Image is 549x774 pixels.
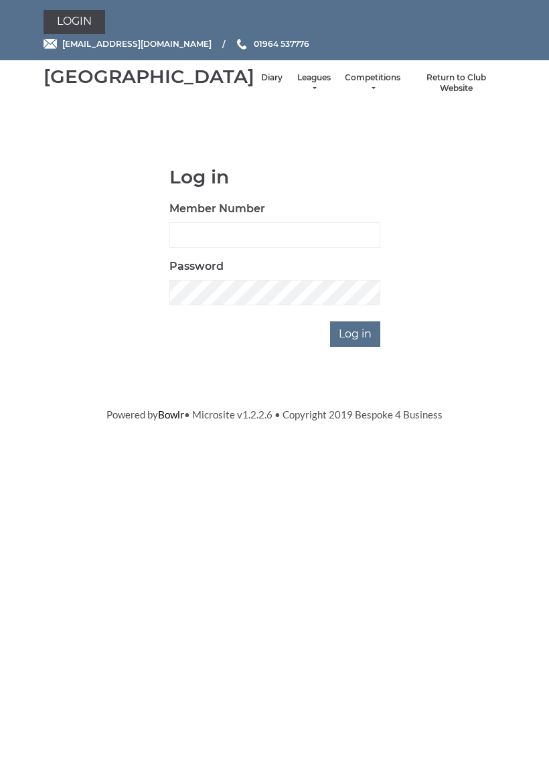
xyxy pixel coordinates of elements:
a: Phone us 01964 537776 [235,37,309,50]
span: Powered by • Microsite v1.2.2.6 • Copyright 2019 Bespoke 4 Business [106,408,443,420]
a: Competitions [345,72,400,94]
span: [EMAIL_ADDRESS][DOMAIN_NAME] [62,39,212,49]
img: Phone us [237,39,246,50]
input: Log in [330,321,380,347]
img: Email [44,39,57,49]
h1: Log in [169,167,380,187]
label: Member Number [169,201,265,217]
a: Diary [261,72,283,84]
a: Email [EMAIL_ADDRESS][DOMAIN_NAME] [44,37,212,50]
span: 01964 537776 [254,39,309,49]
a: Login [44,10,105,34]
label: Password [169,258,224,275]
div: [GEOGRAPHIC_DATA] [44,66,254,87]
a: Return to Club Website [414,72,499,94]
a: Bowlr [158,408,184,420]
a: Leagues [296,72,331,94]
